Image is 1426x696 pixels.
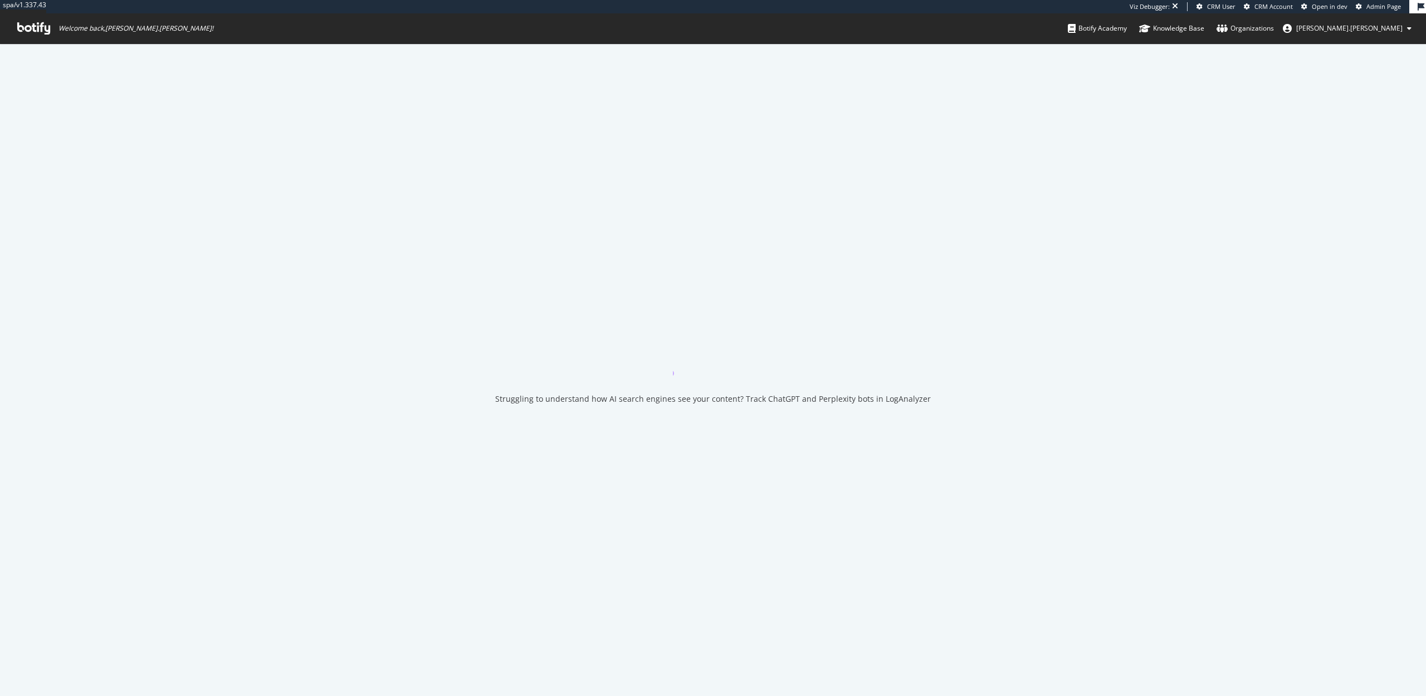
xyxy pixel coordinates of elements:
a: Admin Page [1356,2,1401,11]
a: Open in dev [1301,2,1347,11]
div: Viz Debugger: [1130,2,1170,11]
span: robert.salerno [1296,23,1403,33]
a: Organizations [1217,13,1274,43]
a: CRM Account [1244,2,1293,11]
span: CRM User [1207,2,1235,11]
span: CRM Account [1254,2,1293,11]
div: Organizations [1217,23,1274,34]
span: Admin Page [1366,2,1401,11]
a: Knowledge Base [1139,13,1204,43]
span: Open in dev [1312,2,1347,11]
div: Struggling to understand how AI search engines see your content? Track ChatGPT and Perplexity bot... [495,393,931,405]
a: Botify Academy [1068,13,1127,43]
span: Welcome back, [PERSON_NAME].[PERSON_NAME] ! [58,24,213,33]
a: CRM User [1197,2,1235,11]
div: animation [673,335,753,376]
div: Botify Academy [1068,23,1127,34]
button: [PERSON_NAME].[PERSON_NAME] [1274,20,1420,37]
div: Knowledge Base [1139,23,1204,34]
